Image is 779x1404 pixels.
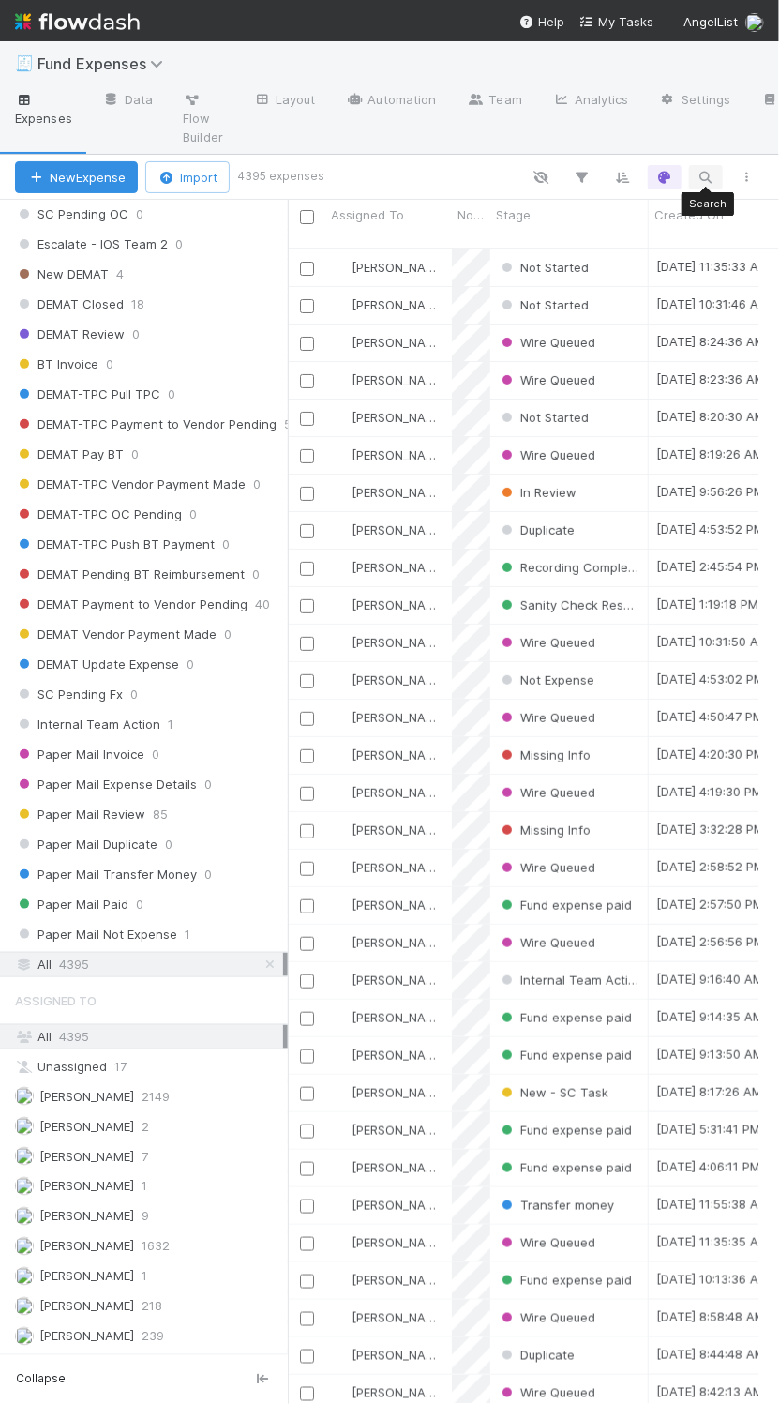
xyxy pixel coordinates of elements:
span: Internal Team Action [15,713,160,736]
span: 18 [131,293,144,316]
span: [PERSON_NAME] [352,860,446,875]
span: DEMAT Vendor Payment Made [15,623,217,646]
span: Paper Mail Duplicate [15,833,157,856]
img: avatar_85e0c86c-7619-463d-9044-e681ba95f3b2.png [334,447,349,462]
img: avatar_85e0c86c-7619-463d-9044-e681ba95f3b2.png [15,1327,34,1346]
span: DEMAT Review [15,323,125,346]
img: avatar_93b89fca-d03a-423a-b274-3dd03f0a621f.png [334,1010,349,1025]
div: Recording Complete [498,558,639,577]
span: Fund expense paid [498,898,632,913]
div: [PERSON_NAME] [333,1046,442,1064]
img: avatar_93b89fca-d03a-423a-b274-3dd03f0a621f.png [334,410,349,425]
span: [PERSON_NAME] [352,560,446,575]
img: avatar_85e0c86c-7619-463d-9044-e681ba95f3b2.png [334,522,349,537]
span: Non-standard review [457,205,486,224]
img: avatar_85e0c86c-7619-463d-9044-e681ba95f3b2.png [334,710,349,725]
img: avatar_93b89fca-d03a-423a-b274-3dd03f0a621f.png [334,485,349,500]
span: In Review [498,485,577,500]
div: Fund expense paid [498,1008,632,1027]
span: [PERSON_NAME] [352,1085,446,1100]
span: New DEMAT [15,263,109,286]
div: [PERSON_NAME] [333,971,442,989]
div: Wire Queued [498,1308,595,1327]
span: 0 [132,323,140,346]
input: Toggle Row Selected [300,1312,314,1326]
div: [DATE] 4:53:02 PM [656,670,764,688]
div: [DATE] 11:35:33 AM [656,257,769,276]
img: avatar_d8fc9ee4-bd1b-4062-a2a8-84feb2d97839.png [15,1147,34,1166]
input: Toggle Row Selected [300,937,314,951]
span: Fund expense paid [498,1010,632,1025]
div: [PERSON_NAME] [333,708,442,727]
div: Not Started [498,258,589,277]
img: avatar_93b89fca-d03a-423a-b274-3dd03f0a621f.png [334,898,349,913]
span: [PERSON_NAME] [352,823,446,838]
img: avatar_85e0c86c-7619-463d-9044-e681ba95f3b2.png [334,1273,349,1288]
img: avatar_85e0c86c-7619-463d-9044-e681ba95f3b2.png [334,335,349,350]
span: Missing Info [498,823,591,838]
div: [PERSON_NAME] [333,1008,442,1027]
input: Toggle Row Selected [300,374,314,388]
span: Sanity Check Resolved [498,597,655,612]
small: 4395 expenses [237,168,324,185]
img: avatar_93b89fca-d03a-423a-b274-3dd03f0a621f.png [334,260,349,275]
div: [DATE] 10:13:36 AM [656,1270,769,1289]
input: Toggle Row Selected [300,1200,314,1214]
input: Toggle Row Selected [300,1087,314,1101]
div: [DATE] 9:56:26 PM [656,482,764,501]
span: My Tasks [579,14,653,29]
div: Transfer money [498,1196,614,1215]
input: Toggle All Rows Selected [300,210,314,224]
span: Wire Queued [498,1235,595,1250]
img: avatar_dbacaa61-7a5b-4cd3-8dce-10af25fe9829.png [15,1117,34,1136]
input: Toggle Row Selected [300,1350,314,1364]
input: Toggle Row Selected [300,637,314,651]
span: 40 [255,593,270,616]
div: [DATE] 3:32:28 PM [656,820,764,838]
input: Toggle Row Selected [300,599,314,613]
div: Help [519,12,564,31]
div: [DATE] 11:35:35 AM [656,1232,769,1251]
img: avatar_85e0c86c-7619-463d-9044-e681ba95f3b2.png [334,823,349,838]
div: Wire Queued [498,333,595,352]
div: [PERSON_NAME] [333,445,442,464]
div: Fund expense paid [498,1158,632,1177]
div: [DATE] 4:50:47 PM [656,707,763,726]
a: Layout [238,86,331,116]
img: avatar_93b89fca-d03a-423a-b274-3dd03f0a621f.png [334,1235,349,1250]
span: [PERSON_NAME] [352,335,446,350]
input: Toggle Row Selected [300,487,314,501]
input: Toggle Row Selected [300,1049,314,1064]
span: 0 [165,833,172,856]
img: avatar_cea4b3df-83b6-44b5-8b06-f9455c333edc.png [15,1177,34,1196]
span: [PERSON_NAME] [352,1048,446,1063]
span: [PERSON_NAME] [352,1385,446,1400]
span: Wire Queued [498,860,595,875]
div: Wire Queued [498,1383,595,1402]
span: Transfer money [498,1198,614,1213]
input: Toggle Row Selected [300,787,314,801]
span: [PERSON_NAME] [352,1198,446,1213]
div: [DATE] 9:16:40 AM [656,970,763,989]
img: avatar_85e0c86c-7619-463d-9044-e681ba95f3b2.png [334,1085,349,1100]
span: [PERSON_NAME] [352,410,446,425]
img: avatar_85e0c86c-7619-463d-9044-e681ba95f3b2.png [334,1123,349,1138]
span: 0 [224,623,232,646]
span: [PERSON_NAME] [352,1235,446,1250]
span: Missing Info [498,747,591,762]
span: DEMAT-TPC Push BT Payment [15,533,215,556]
img: logo-inverted-e16ddd16eac7371096b0.svg [15,6,140,38]
div: [PERSON_NAME] [333,896,442,914]
span: [PERSON_NAME] [352,522,446,537]
img: avatar_93b89fca-d03a-423a-b274-3dd03f0a621f.png [334,973,349,988]
span: Wire Queued [498,935,595,950]
span: [PERSON_NAME] [352,1010,446,1025]
span: Duplicate [498,1348,575,1363]
div: Wire Queued [498,858,595,877]
span: Assigned To [331,205,404,224]
div: [DATE] 9:13:50 AM [656,1045,763,1064]
div: [DATE] 4:19:30 PM [656,782,762,801]
span: DEMAT-TPC Pull TPC [15,383,160,406]
span: Fund expense paid [498,1273,632,1288]
span: Paper Mail Transfer Money [15,863,197,886]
